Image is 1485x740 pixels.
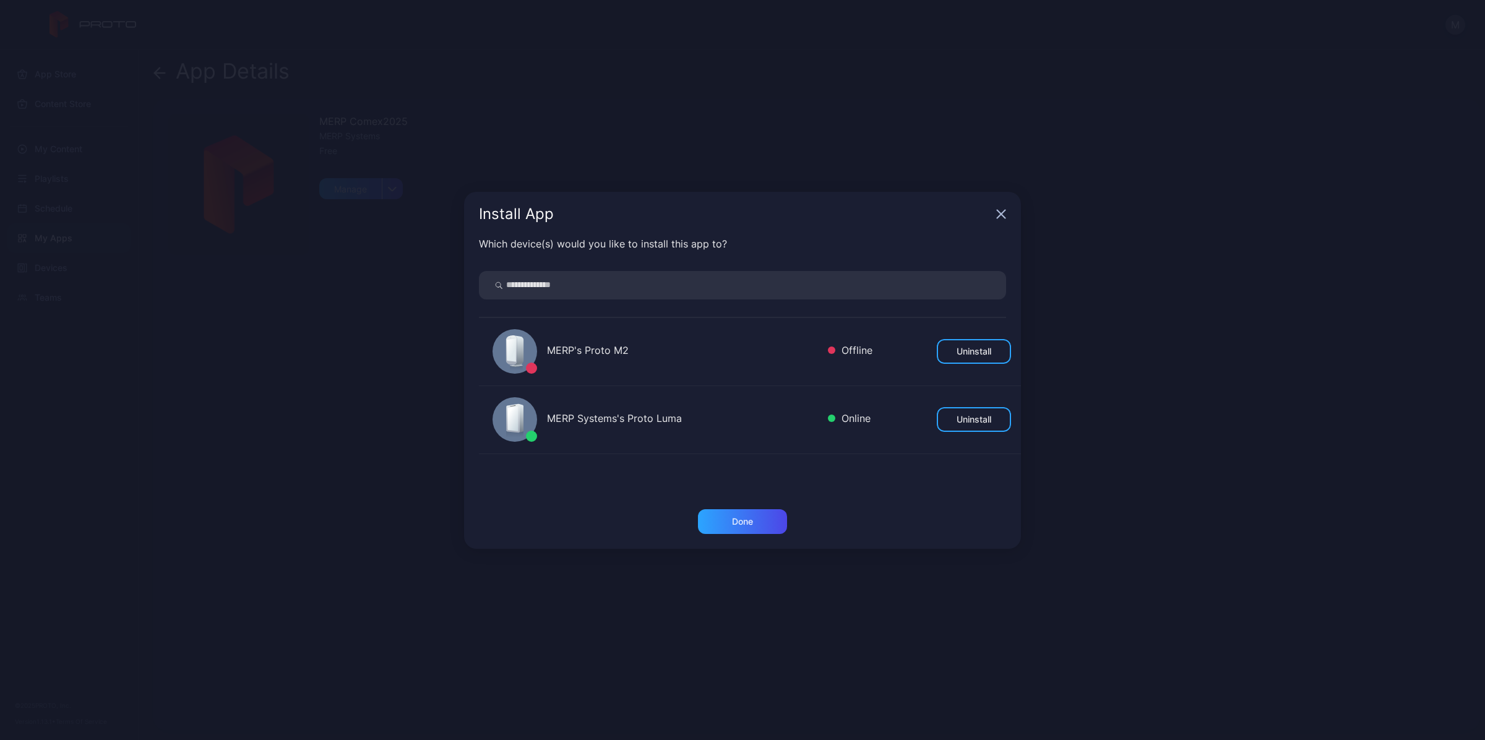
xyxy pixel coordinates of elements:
[698,509,787,534] button: Done
[732,517,753,527] div: Done
[937,407,1011,432] button: Uninstall
[828,411,871,429] div: Online
[547,411,818,429] div: MERP Systems's Proto Luma
[479,207,991,222] div: Install App
[547,343,818,361] div: MERP's Proto M2
[957,415,991,424] div: Uninstall
[937,339,1011,364] button: Uninstall
[479,236,1006,251] div: Which device(s) would you like to install this app to?
[957,346,991,356] div: Uninstall
[828,343,872,361] div: Offline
